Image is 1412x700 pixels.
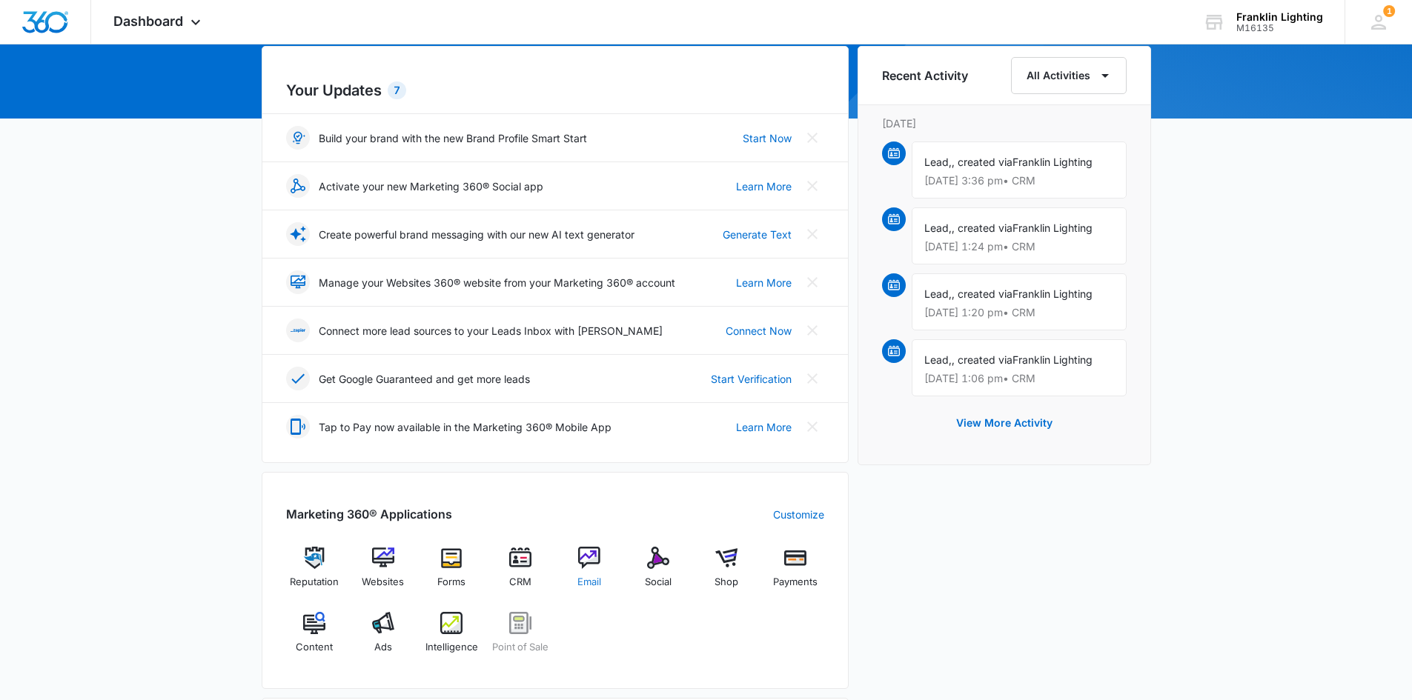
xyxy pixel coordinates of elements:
[736,419,792,435] a: Learn More
[941,405,1067,441] button: View More Activity
[711,371,792,387] a: Start Verification
[924,373,1114,384] p: [DATE] 1:06 pm • CRM
[924,241,1114,252] p: [DATE] 1:24 pm • CRM
[924,287,952,300] span: Lead,
[319,419,611,435] p: Tap to Pay now available in the Marketing 360® Mobile App
[723,227,792,242] a: Generate Text
[319,179,543,194] p: Activate your new Marketing 360® Social app
[1012,221,1093,234] span: Franklin Lighting
[1236,23,1323,33] div: account id
[1383,5,1395,17] div: notifications count
[801,319,824,342] button: Close
[773,575,818,590] span: Payments
[801,415,824,439] button: Close
[319,227,634,242] p: Create powerful brand messaging with our new AI text generator
[629,547,686,600] a: Social
[354,547,411,600] a: Websites
[952,353,1012,366] span: , created via
[773,507,824,522] a: Customize
[286,79,824,101] h2: Your Updates
[577,575,601,590] span: Email
[801,222,824,246] button: Close
[1236,11,1323,23] div: account name
[736,275,792,290] a: Learn More
[319,130,587,146] p: Build your brand with the new Brand Profile Smart Start
[801,174,824,198] button: Close
[437,575,465,590] span: Forms
[425,640,478,655] span: Intelligence
[952,221,1012,234] span: , created via
[374,640,392,655] span: Ads
[113,13,183,29] span: Dashboard
[362,575,404,590] span: Websites
[492,547,549,600] a: CRM
[423,612,480,665] a: Intelligence
[492,640,548,655] span: Point of Sale
[492,612,549,665] a: Point of Sale
[801,270,824,294] button: Close
[715,575,738,590] span: Shop
[1011,57,1127,94] button: All Activities
[924,307,1114,318] p: [DATE] 1:20 pm • CRM
[423,547,480,600] a: Forms
[1012,156,1093,168] span: Franklin Lighting
[319,275,675,290] p: Manage your Websites 360® website from your Marketing 360® account
[1383,5,1395,17] span: 1
[924,221,952,234] span: Lead,
[286,505,452,523] h2: Marketing 360® Applications
[801,367,824,390] button: Close
[1012,353,1093,366] span: Franklin Lighting
[698,547,755,600] a: Shop
[296,640,333,655] span: Content
[286,547,343,600] a: Reputation
[767,547,824,600] a: Payments
[286,612,343,665] a: Content
[319,371,530,387] p: Get Google Guaranteed and get more leads
[924,176,1114,186] p: [DATE] 3:36 pm • CRM
[952,287,1012,300] span: , created via
[801,126,824,150] button: Close
[561,547,618,600] a: Email
[645,575,672,590] span: Social
[290,575,339,590] span: Reputation
[509,575,531,590] span: CRM
[388,81,406,99] div: 7
[952,156,1012,168] span: , created via
[924,353,952,366] span: Lead,
[736,179,792,194] a: Learn More
[319,323,663,339] p: Connect more lead sources to your Leads Inbox with [PERSON_NAME]
[1012,287,1093,300] span: Franklin Lighting
[924,156,952,168] span: Lead,
[882,116,1127,131] p: [DATE]
[743,130,792,146] a: Start Now
[354,612,411,665] a: Ads
[882,67,968,84] h6: Recent Activity
[726,323,792,339] a: Connect Now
